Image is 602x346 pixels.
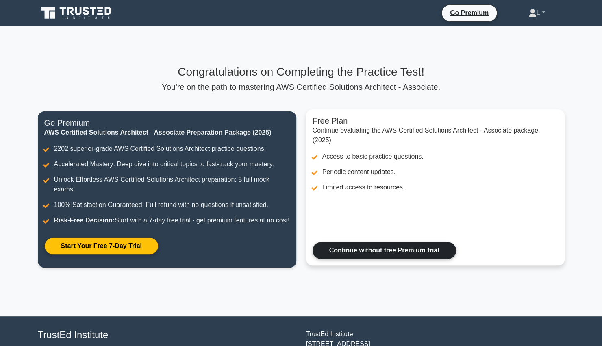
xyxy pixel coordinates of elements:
a: L [509,4,565,21]
a: Start Your Free 7-Day Trial [44,237,159,255]
a: Continue without free Premium trial [313,242,456,259]
h4: TrustEd Institute [38,329,296,341]
p: You're on the path to mastering AWS Certified Solutions Architect - Associate. [38,82,565,92]
a: Go Premium [445,8,493,18]
h3: Congratulations on Completing the Practice Test! [38,65,565,79]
